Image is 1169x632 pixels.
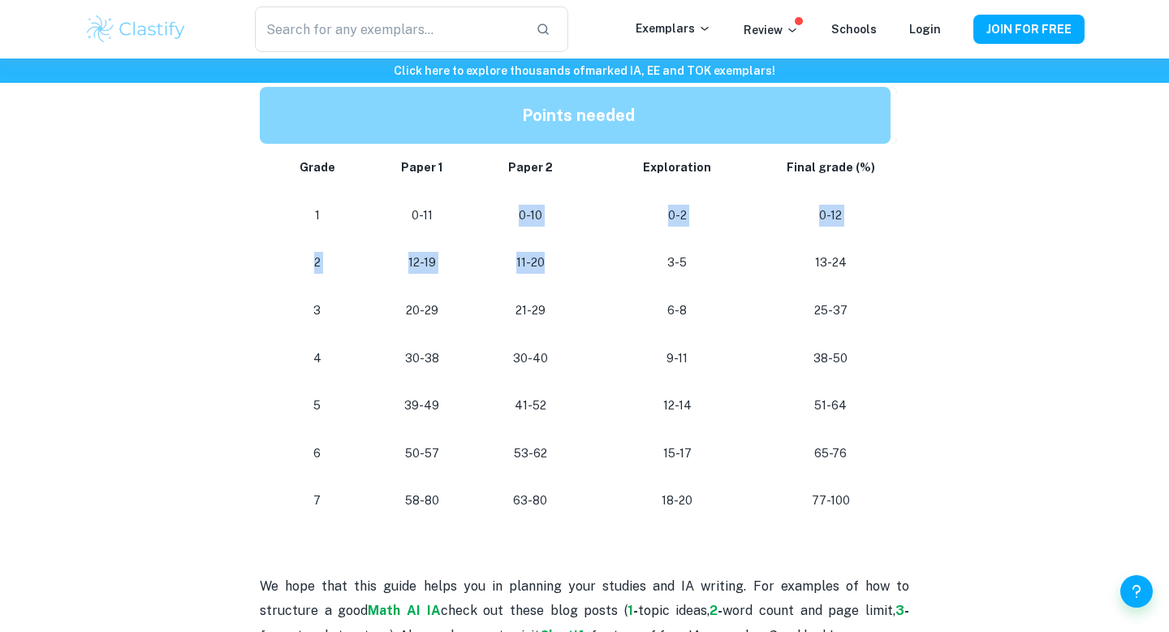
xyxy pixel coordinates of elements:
strong: Paper 2 [508,161,553,174]
strong: Points needed [522,106,635,125]
p: 41-52 [489,395,571,417]
p: 38-50 [783,348,878,370]
a: Schools [831,23,877,36]
p: 0-12 [783,205,878,227]
p: 21-29 [489,300,571,322]
strong: Grade [300,161,335,174]
button: Help and Feedback [1120,575,1153,608]
p: 6-8 [597,300,758,322]
p: 7 [279,490,355,512]
a: 1 [628,603,633,618]
p: 3 [279,300,355,322]
button: JOIN FOR FREE [973,15,1085,44]
p: 18-20 [597,490,758,512]
a: 3 [895,603,904,618]
p: Exemplars [636,19,711,37]
h6: Click here to explore thousands of marked IA, EE and TOK exemplars ! [3,62,1166,80]
a: Login [909,23,941,36]
p: 63-80 [489,490,571,512]
p: 30-38 [381,348,463,370]
strong: Final grade (%) [787,161,875,174]
p: 30-40 [489,348,571,370]
p: 53-62 [489,443,571,465]
strong: Paper 1 [401,161,443,174]
p: Review [744,21,799,39]
strong: Exploration [643,161,711,174]
p: 5 [279,395,355,417]
p: 50-57 [381,443,463,465]
p: 13-24 [783,252,878,274]
strong: - [718,603,723,618]
p: 25-37 [783,300,878,322]
p: 11-20 [489,252,571,274]
a: Math AI IA [368,603,440,618]
strong: - [904,603,909,618]
p: 51-64 [783,395,878,417]
input: Search for any exemplars... [255,6,523,52]
p: 77-100 [783,490,878,512]
p: 0-2 [597,205,758,227]
p: 4 [279,348,355,370]
p: 15-17 [597,443,758,465]
p: 20-29 [381,300,463,322]
p: 9-11 [597,348,758,370]
a: 2 [710,603,718,618]
p: 0-10 [489,205,571,227]
p: 3-5 [597,252,758,274]
p: 65-76 [783,443,878,465]
p: 12-14 [597,395,758,417]
p: 2 [279,252,355,274]
p: 0-11 [381,205,463,227]
p: 39-49 [381,395,463,417]
p: 6 [279,443,355,465]
p: 12-19 [381,252,463,274]
img: Clastify logo [84,13,188,45]
strong: - [633,603,638,618]
p: 58-80 [381,490,463,512]
p: 1 [279,205,355,227]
